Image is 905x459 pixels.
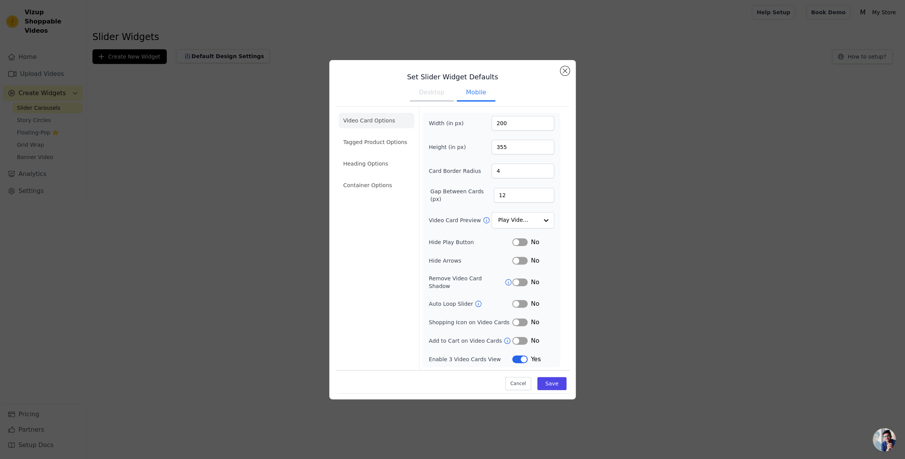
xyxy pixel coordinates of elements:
[531,355,541,364] span: Yes
[505,377,531,390] button: Cancel
[429,119,471,127] label: Width (in px)
[531,238,539,247] span: No
[429,238,512,246] label: Hide Play Button
[429,167,481,175] label: Card Border Radius
[339,156,414,171] li: Heading Options
[531,299,539,308] span: No
[531,336,539,345] span: No
[339,113,414,128] li: Video Card Options
[429,216,482,224] label: Video Card Preview
[531,318,539,327] span: No
[429,257,512,265] label: Hide Arrows
[339,178,414,193] li: Container Options
[429,355,512,363] label: Enable 3 Video Cards View
[335,72,570,82] h3: Set Slider Widget Defaults
[457,85,495,102] button: Mobile
[873,428,896,451] div: Open chat
[429,337,503,345] label: Add to Cart on Video Cards
[429,143,471,151] label: Height (in px)
[537,377,566,390] button: Save
[339,134,414,150] li: Tagged Product Options
[560,66,570,75] button: Close modal
[429,318,509,326] label: Shopping Icon on Video Cards
[410,85,454,102] button: Desktop
[531,278,539,287] span: No
[429,300,474,308] label: Auto Loop Slider
[430,188,494,203] label: Gap Between Cards (px)
[531,256,539,265] span: No
[429,275,504,290] label: Remove Video Card Shadow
